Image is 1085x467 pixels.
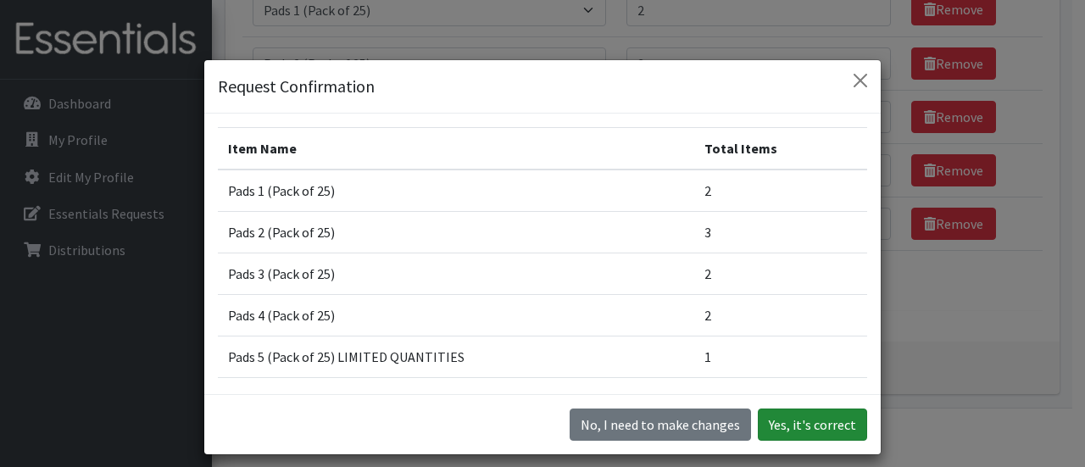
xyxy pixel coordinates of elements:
[694,212,867,253] td: 3
[694,336,867,378] td: 1
[218,212,694,253] td: Pads 2 (Pack of 25)
[694,170,867,212] td: 2
[694,295,867,336] td: 2
[218,295,694,336] td: Pads 4 (Pack of 25)
[218,74,375,99] h5: Request Confirmation
[218,253,694,295] td: Pads 3 (Pack of 25)
[847,67,874,94] button: Close
[218,128,694,170] th: Item Name
[570,409,751,441] button: No I need to make changes
[218,336,694,378] td: Pads 5 (Pack of 25) LIMITED QUANTITIES
[694,253,867,295] td: 2
[758,409,867,441] button: Yes, it's correct
[218,170,694,212] td: Pads 1 (Pack of 25)
[694,128,867,170] th: Total Items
